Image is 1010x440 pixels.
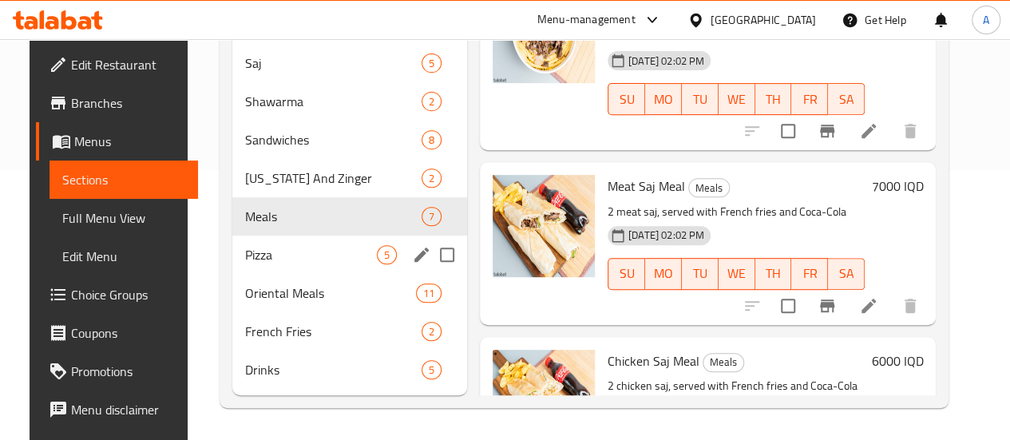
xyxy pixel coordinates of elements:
[245,207,422,226] span: Meals
[232,351,467,389] div: Drinks5
[422,360,442,379] div: items
[422,92,442,111] div: items
[62,170,185,189] span: Sections
[417,286,441,301] span: 11
[688,178,730,197] div: Meals
[871,350,923,372] h6: 6000 IQD
[645,83,682,115] button: MO
[608,376,865,396] p: 2 chicken saj, served with French fries and Coca-Cola
[798,262,822,285] span: FR
[422,56,441,71] span: 5
[36,352,198,390] a: Promotions
[422,322,442,341] div: items
[891,287,929,325] button: delete
[725,262,749,285] span: WE
[71,400,185,419] span: Menu disclaimer
[859,296,878,315] a: Edit menu item
[36,46,198,84] a: Edit Restaurant
[422,171,441,186] span: 2
[828,258,865,290] button: SA
[232,44,467,82] div: Saj5
[891,112,929,150] button: delete
[537,10,636,30] div: Menu-management
[378,248,396,263] span: 5
[493,175,595,277] img: Meat Saj Meal
[755,83,792,115] button: TH
[983,11,989,29] span: A
[682,258,719,290] button: TU
[622,54,711,69] span: [DATE] 02:02 PM
[422,94,441,109] span: 2
[688,262,712,285] span: TU
[71,362,185,381] span: Promotions
[871,175,923,197] h6: 7000 IQD
[608,202,865,222] p: 2 meat saj, served with French fries and Coca-Cola
[245,283,415,303] div: Oriental Meals
[652,88,675,111] span: MO
[71,285,185,304] span: Choice Groups
[771,114,805,148] span: Select to update
[615,262,639,285] span: SU
[645,258,682,290] button: MO
[232,312,467,351] div: French Fries2
[688,88,712,111] span: TU
[719,83,755,115] button: WE
[771,289,805,323] span: Select to update
[725,88,749,111] span: WE
[245,168,422,188] div: Kentucky And Zinger
[245,168,422,188] span: [US_STATE] And Zinger
[711,11,816,29] div: [GEOGRAPHIC_DATA]
[615,88,639,111] span: SU
[808,287,846,325] button: Branch-specific-item
[791,258,828,290] button: FR
[703,353,744,372] div: Meals
[36,84,198,122] a: Branches
[377,245,397,264] div: items
[622,228,711,243] span: [DATE] 02:02 PM
[36,314,198,352] a: Coupons
[50,237,198,275] a: Edit Menu
[245,245,377,264] span: Pizza
[62,247,185,266] span: Edit Menu
[422,324,441,339] span: 2
[245,92,422,111] span: Shawarma
[71,323,185,343] span: Coupons
[859,121,878,141] a: Edit menu item
[232,274,467,312] div: Oriental Meals11
[36,122,198,161] a: Menus
[245,130,422,149] span: Sandwiches
[245,322,422,341] span: French Fries
[762,88,786,111] span: TH
[410,243,434,267] button: edit
[71,55,185,74] span: Edit Restaurant
[50,199,198,237] a: Full Menu View
[232,82,467,121] div: Shawarma2
[608,349,699,373] span: Chicken Saj Meal
[36,390,198,429] a: Menu disclaimer
[608,83,645,115] button: SU
[245,54,422,73] span: Saj
[608,258,645,290] button: SU
[798,88,822,111] span: FR
[50,161,198,199] a: Sections
[232,197,467,236] div: Meals7
[232,159,467,197] div: [US_STATE] And Zinger2
[36,275,198,314] a: Choice Groups
[834,88,858,111] span: SA
[416,283,442,303] div: items
[762,262,786,285] span: TH
[719,258,755,290] button: WE
[245,360,422,379] span: Drinks
[232,121,467,159] div: Sandwiches8
[808,112,846,150] button: Branch-specific-item
[422,209,441,224] span: 7
[755,258,792,290] button: TH
[74,132,185,151] span: Menus
[682,83,719,115] button: TU
[791,83,828,115] button: FR
[71,93,185,113] span: Branches
[834,262,858,285] span: SA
